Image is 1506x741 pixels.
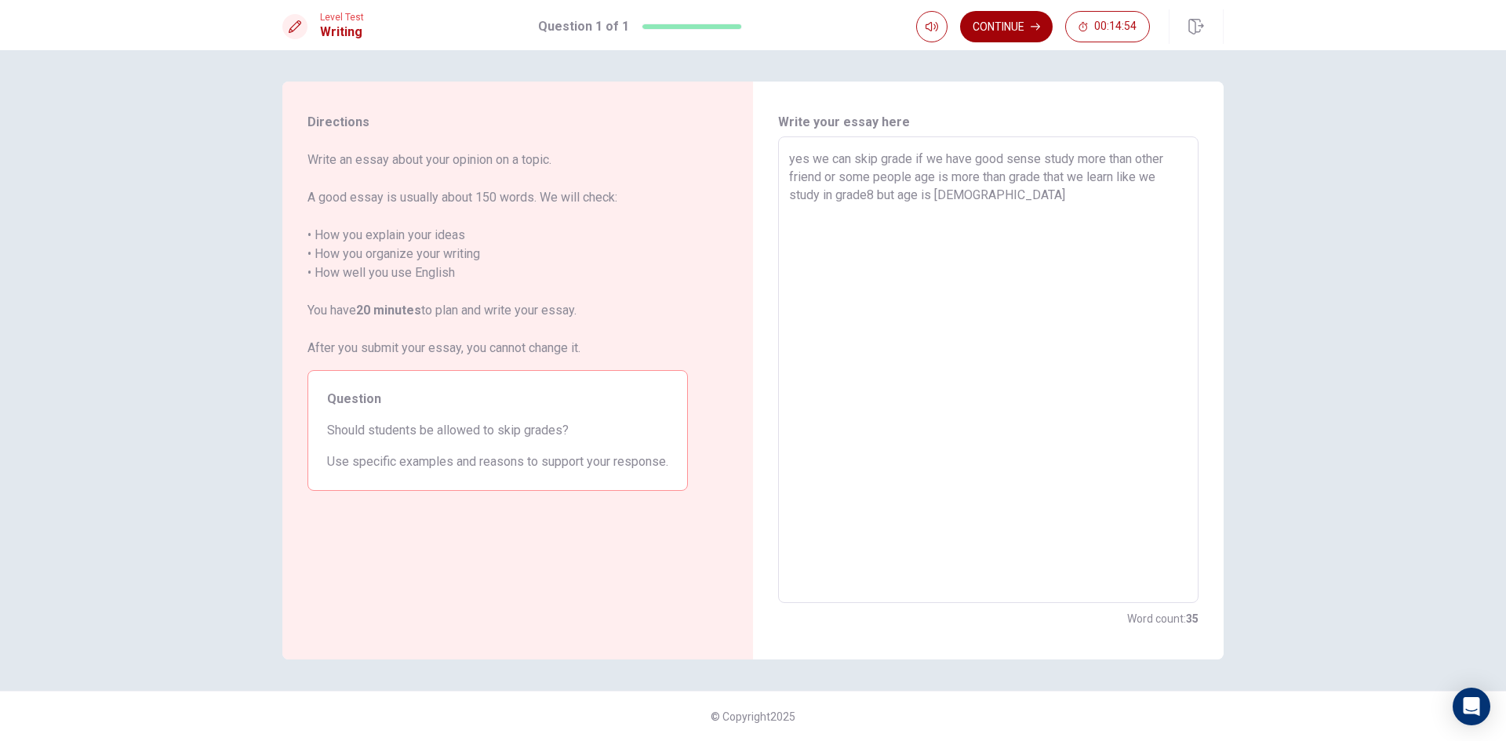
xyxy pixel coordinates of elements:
textarea: yes we can skip grade if we have good sense study more than other friend or some people age is mo... [789,150,1188,590]
strong: 35 [1186,612,1199,625]
span: © Copyright 2025 [711,710,795,723]
button: Continue [960,11,1053,42]
h6: Write your essay here [778,113,1199,132]
span: Question [327,390,668,409]
strong: 20 minutes [356,303,421,318]
h1: Writing [320,23,364,42]
span: Directions [307,113,688,132]
span: 00:14:54 [1094,20,1137,33]
h6: Word count : [1127,609,1199,628]
span: Should students be allowed to skip grades? [327,421,668,440]
span: Level Test [320,12,364,23]
span: Use specific examples and reasons to support your response. [327,452,668,471]
h1: Question 1 of 1 [538,17,629,36]
div: Open Intercom Messenger [1453,688,1490,725]
button: 00:14:54 [1065,11,1150,42]
span: Write an essay about your opinion on a topic. A good essay is usually about 150 words. We will ch... [307,151,688,358]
